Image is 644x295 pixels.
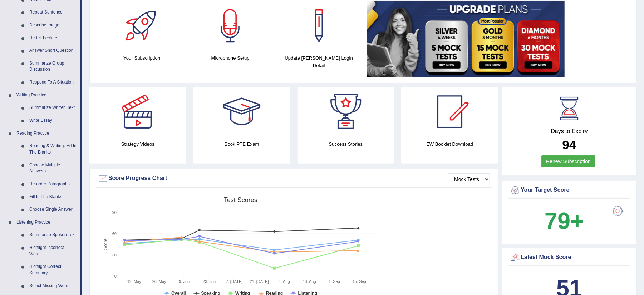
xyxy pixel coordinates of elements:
a: Highlight Correct Summary [26,260,80,279]
tspan: 21. [DATE] [250,279,269,284]
a: Summarize Group Discussion [26,57,80,76]
a: Select Missing Word [26,280,80,292]
img: small5.jpg [367,1,565,77]
text: 90 [112,210,117,215]
a: Renew Subscription [541,155,595,167]
tspan: 1. Sep [329,279,340,284]
a: Write Essay [26,114,80,127]
a: Re-order Paragraphs [26,178,80,191]
text: 0 [114,274,117,278]
a: Fill In The Blanks [26,191,80,204]
a: Highlight Incorrect Words [26,241,80,260]
div: Score Progress Chart [98,173,490,184]
text: 30 [112,253,117,257]
div: Latest Mock Score [510,252,629,263]
b: 94 [562,138,576,152]
tspan: 12. May [127,279,142,284]
div: Your Target Score [510,185,629,196]
h4: EW Booklet Download [401,140,498,148]
a: Summarize Spoken Text [26,229,80,241]
tspan: 9. Jun [179,279,190,284]
a: Answer Short Question [26,44,80,57]
b: 79+ [545,208,584,234]
a: Listening Practice [13,216,80,229]
a: Choose Single Answer [26,203,80,216]
tspan: 26. May [152,279,167,284]
tspan: 4. Aug [279,279,290,284]
a: Respond To A Situation [26,76,80,89]
tspan: 7. [DATE] [226,279,243,284]
a: Reading & Writing: Fill In The Blanks [26,140,80,159]
a: Repeat Sentence [26,6,80,19]
a: Re-tell Lecture [26,32,80,45]
h4: Update [PERSON_NAME] Login Detail [278,54,360,69]
tspan: 23. Jun [203,279,216,284]
tspan: Test scores [224,196,257,204]
a: Choose Multiple Answers [26,159,80,178]
tspan: 18. Aug [303,279,316,284]
tspan: Score [103,239,108,250]
tspan: 15. Sep [353,279,366,284]
a: Writing Practice [13,89,80,102]
h4: Book PTE Exam [193,140,290,148]
h4: Success Stories [298,140,394,148]
text: 60 [112,231,117,236]
h4: Days to Expiry [510,128,629,135]
a: Summarize Written Text [26,101,80,114]
h4: Your Subscription [101,54,183,62]
h4: Microphone Setup [190,54,271,62]
a: Describe Image [26,19,80,32]
a: Reading Practice [13,127,80,140]
h4: Strategy Videos [89,140,186,148]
